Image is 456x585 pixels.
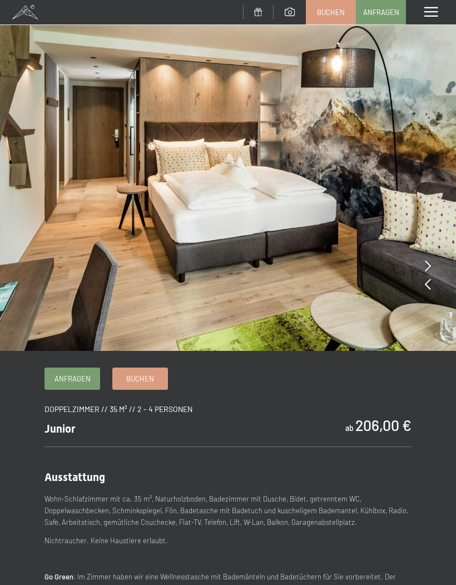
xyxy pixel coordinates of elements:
p: Nichtraucher. Keine Haustiere erlaubt. [44,535,412,547]
span: ab [345,423,354,433]
span: Buchen [126,374,154,384]
span: Anfragen [54,374,91,384]
span: Anfragen [363,7,399,17]
a: Anfragen [45,368,100,389]
a: Buchen [113,368,167,389]
strong: Go Green [44,572,73,581]
a: Buchen [306,1,355,24]
a: Anfragen [356,1,405,24]
span: Junior [44,422,76,435]
span: Buchen [317,7,345,17]
b: 206,00 € [355,416,412,434]
p: Wohn-Schlafzimmer mit ca. 35 m², Naturholzboden, Badezimmer mit Dusche, Bidet, getrenntem WC, Dop... [44,493,412,528]
span: Doppelzimmer // 35 m² // 2 - 4 Personen [44,404,192,414]
span: Ausstattung [44,470,105,484]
